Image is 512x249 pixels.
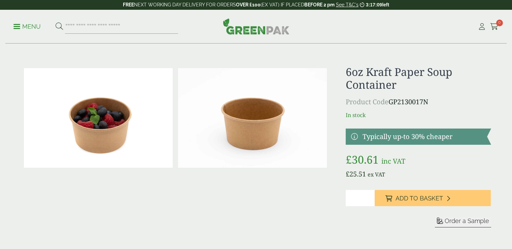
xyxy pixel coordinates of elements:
a: 0 [490,22,499,32]
span: 0 [496,20,503,26]
h1: 6oz Kraft Paper Soup Container [346,65,491,91]
a: See T&C's [336,2,359,7]
button: Add to Basket [375,190,491,206]
p: Menu [13,23,41,31]
img: GreenPak Supplies [223,18,289,34]
span: Add to Basket [396,195,443,202]
span: £ [346,152,352,167]
span: Product Code [346,97,388,106]
span: inc VAT [381,157,405,166]
strong: OVER £100 [236,2,261,7]
i: My Account [478,23,486,30]
strong: BEFORE 2 pm [304,2,335,7]
bdi: 30.61 [346,152,379,167]
strong: FREE [123,2,134,7]
span: £ [346,169,349,178]
bdi: 25.51 [346,169,366,178]
span: left [382,2,389,7]
img: Kraft 6oz [178,68,327,168]
span: Order a Sample [445,217,489,224]
img: Kraft 6oz With Berries [24,68,173,168]
a: Menu [13,23,41,29]
span: 3:17:09 [366,2,382,7]
button: Order a Sample [435,217,491,227]
i: Cart [490,23,499,30]
p: GP2130017N [346,97,491,107]
p: In stock [346,111,491,119]
span: ex VAT [368,171,385,178]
